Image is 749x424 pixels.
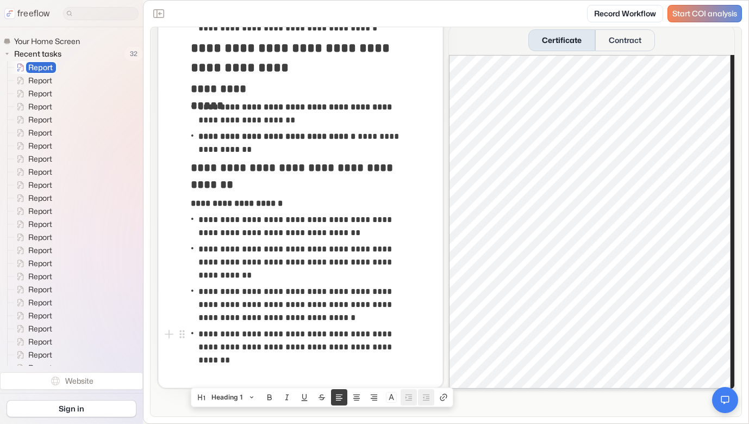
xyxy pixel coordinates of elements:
span: Report [26,167,55,177]
a: Report [8,192,57,205]
button: Align text center [348,389,365,405]
button: Bold [261,389,278,405]
a: Report [8,165,57,179]
a: Report [8,87,57,100]
a: Report [8,152,57,165]
a: Report [8,218,57,231]
iframe: Certificate [449,55,735,389]
span: Report [26,206,55,217]
a: Report [8,270,57,283]
button: Create link [435,389,452,405]
span: Report [26,140,55,151]
span: Report [26,271,55,282]
span: Recent tasks [12,48,65,59]
span: Report [26,153,55,164]
span: Report [26,101,55,112]
span: Report [26,336,55,347]
a: Report [8,205,57,218]
button: Contract [595,29,655,51]
a: Report [8,139,57,152]
p: freeflow [17,7,50,20]
button: Strike [314,389,330,405]
button: Colors [383,389,400,405]
a: Report [8,113,57,126]
span: Report [26,258,55,269]
a: Report [8,296,57,309]
span: Report [26,310,55,321]
a: freeflow [4,7,50,20]
span: Report [26,88,55,99]
span: Report [26,297,55,308]
a: Report [8,179,57,192]
button: Underline [296,389,313,405]
a: Report [8,231,57,244]
a: Report [8,283,57,296]
a: Sign in [7,400,136,417]
span: Your Home Screen [12,36,83,47]
span: Report [26,193,55,204]
button: Open chat [712,387,738,413]
button: Close the sidebar [150,5,167,22]
span: Report [26,232,55,243]
a: Report [8,257,57,270]
button: Certificate [528,29,595,51]
button: Align text right [366,389,382,405]
span: 32 [124,47,143,61]
a: Report [8,244,57,257]
span: Report [26,180,55,191]
span: Report [26,362,55,373]
button: Align text left [331,389,347,405]
button: Recent tasks [3,47,66,60]
a: Report [8,361,57,374]
span: Report [26,349,55,360]
span: Report [26,219,55,230]
span: Report [26,127,55,138]
span: Heading 1 [211,389,243,405]
button: Italic [279,389,295,405]
button: Nest block [401,389,417,405]
a: Start COI analysis [667,5,742,22]
button: Add block [163,328,176,341]
a: Record Workflow [587,5,663,22]
span: Report [26,75,55,86]
a: Report [8,100,57,113]
button: Open block menu [176,328,189,341]
span: Report [26,323,55,334]
span: Report [26,284,55,295]
span: Start COI analysis [672,9,737,19]
a: Report [8,309,57,322]
span: Report [26,245,55,256]
span: Report [26,62,56,73]
a: Report [8,348,57,361]
a: Report [8,322,57,335]
a: Your Home Screen [3,36,84,47]
a: Report [8,61,57,74]
span: Report [26,114,55,125]
button: Heading 1 [192,389,260,405]
a: Report [8,335,57,348]
button: Unnest block [418,389,434,405]
a: Report [8,74,57,87]
a: Report [8,126,57,139]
